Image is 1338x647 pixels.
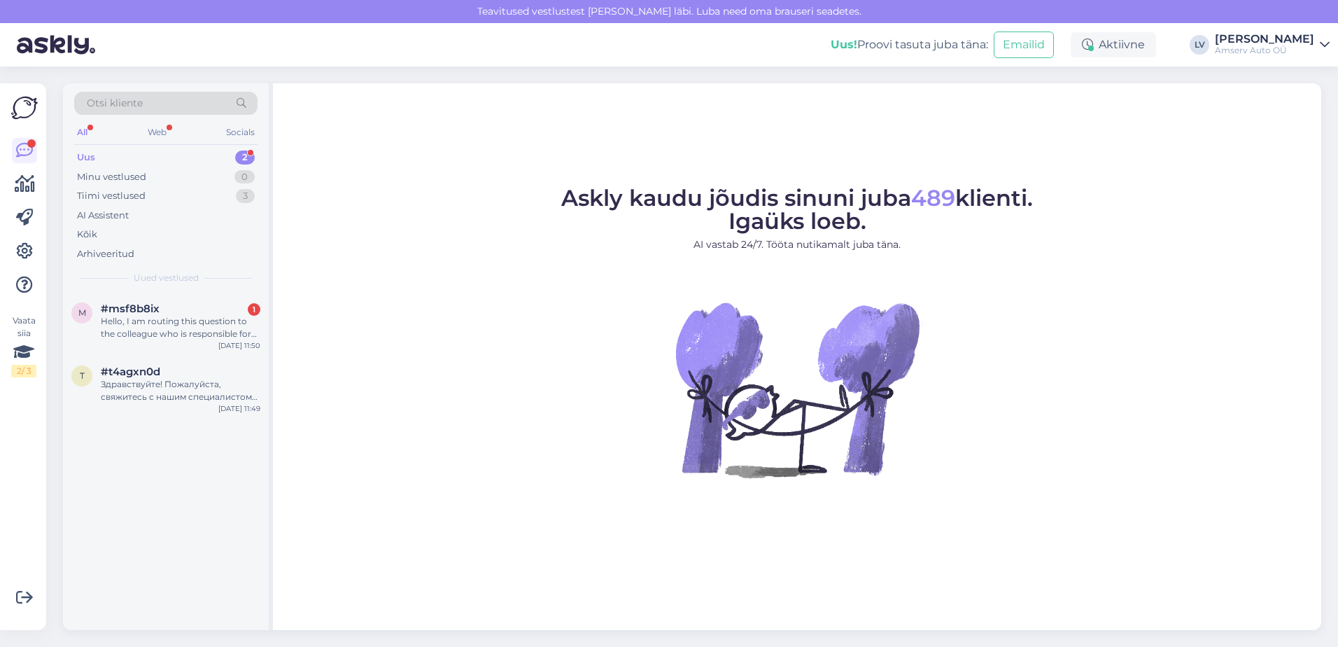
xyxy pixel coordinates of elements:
[77,170,146,184] div: Minu vestlused
[1215,45,1314,56] div: Amserv Auto OÜ
[77,189,146,203] div: Tiimi vestlused
[1215,34,1314,45] div: [PERSON_NAME]
[101,302,160,315] span: #msf8b8ix
[77,228,97,242] div: Kõik
[101,366,160,378] span: #t4agxn0d
[87,96,143,111] span: Otsi kliente
[234,170,255,184] div: 0
[101,315,260,340] div: Hello, I am routing this question to the colleague who is responsible for this topic. The reply m...
[218,340,260,351] div: [DATE] 11:50
[831,36,988,53] div: Proovi tasuta juba täna:
[1190,35,1209,55] div: LV
[1215,34,1330,56] a: [PERSON_NAME]Amserv Auto OÜ
[11,95,38,121] img: Askly Logo
[78,307,86,318] span: m
[236,189,255,203] div: 3
[134,272,199,284] span: Uued vestlused
[561,237,1033,252] p: AI vastab 24/7. Tööta nutikamalt juba täna.
[911,184,955,211] span: 489
[831,38,857,51] b: Uus!
[80,370,85,381] span: t
[74,123,90,141] div: All
[561,184,1033,235] span: Askly kaudu jõudis sinuni juba klienti. Igaüks loeb.
[994,32,1054,58] button: Emailid
[77,209,129,223] div: AI Assistent
[248,303,260,316] div: 1
[11,365,36,377] div: 2 / 3
[218,403,260,414] div: [DATE] 11:49
[145,123,169,141] div: Web
[1071,32,1156,57] div: Aktiivne
[223,123,258,141] div: Socials
[11,314,36,377] div: Vaata siia
[235,151,255,165] div: 2
[77,151,95,165] div: Uus
[101,378,260,403] div: Здравствуйте! Пожалуйста, свяжитесь с нашим специалистом по продажам, у него есть более подробная...
[77,247,134,261] div: Arhiveeritud
[671,263,923,515] img: No Chat active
